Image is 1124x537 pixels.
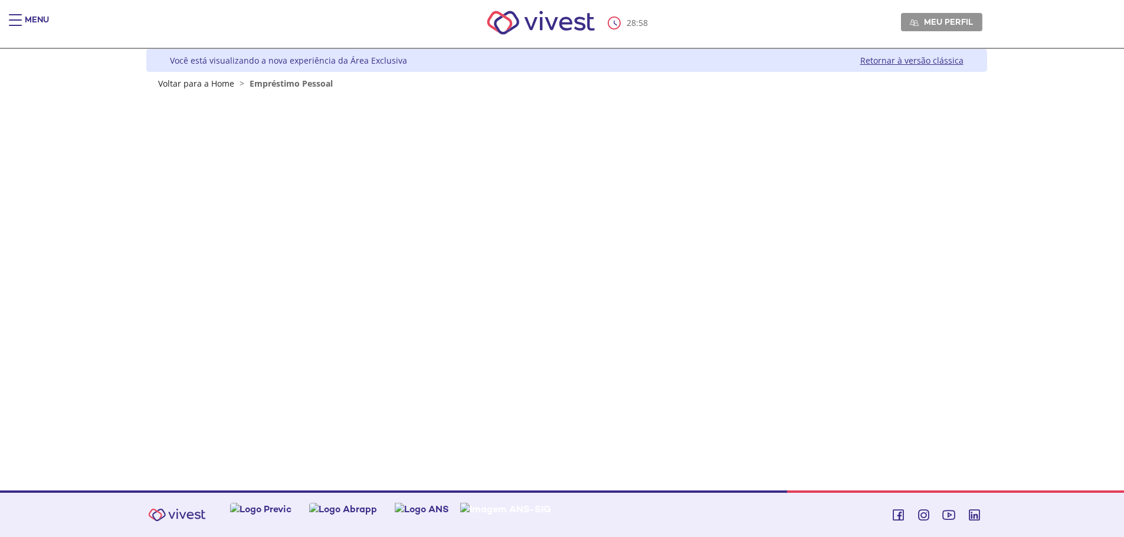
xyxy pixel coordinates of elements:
[627,17,636,28] span: 28
[638,17,648,28] span: 58
[230,503,291,515] img: Logo Previc
[237,78,247,89] span: >
[460,503,551,515] img: Imagem ANS-SIG
[216,100,917,468] section: <span lang="pt-BR" dir="ltr">Empréstimos - Phoenix Finne</span>
[608,17,650,29] div: :
[137,49,987,490] div: Vivest
[170,55,407,66] div: Você está visualizando a nova experiência da Área Exclusiva
[142,502,212,528] img: Vivest
[910,18,919,27] img: Meu perfil
[901,13,982,31] a: Meu perfil
[395,503,449,515] img: Logo ANS
[25,14,49,38] div: Menu
[309,503,377,515] img: Logo Abrapp
[158,78,234,89] a: Voltar para a Home
[860,55,964,66] a: Retornar à versão clássica
[924,17,973,27] span: Meu perfil
[216,100,917,466] iframe: Iframe
[250,78,333,89] span: Empréstimo Pessoal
